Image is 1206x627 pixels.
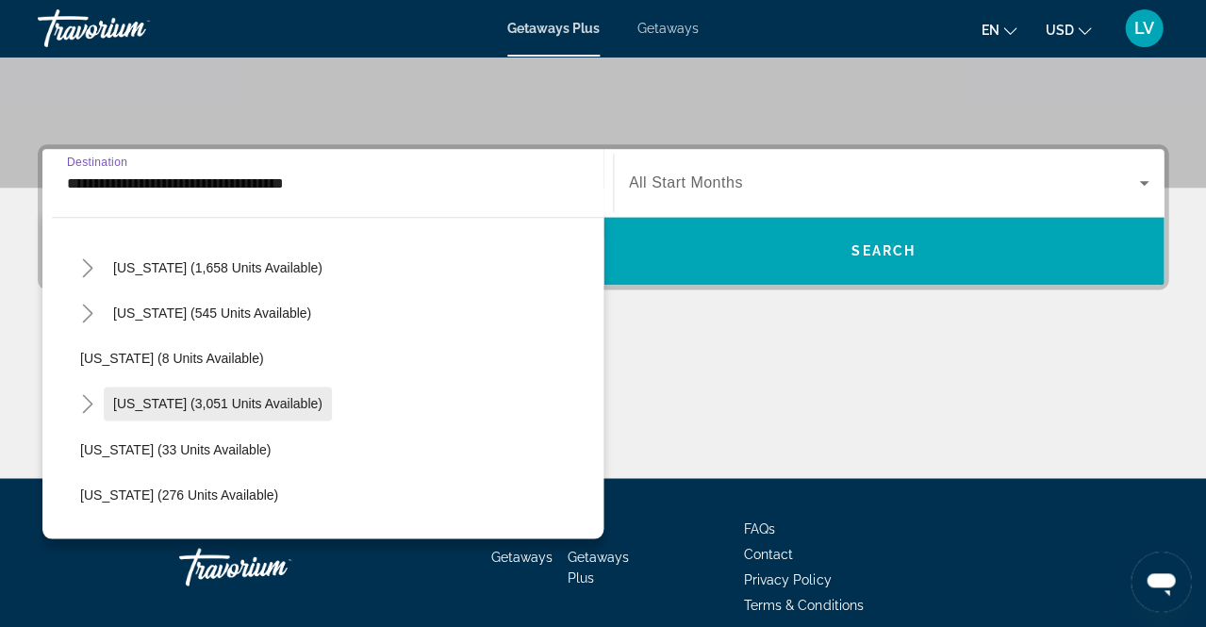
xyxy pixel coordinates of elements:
button: [US_STATE] (3,051 units available) [104,387,332,421]
a: FAQs [744,520,775,536]
button: Change currency [1045,16,1091,43]
span: Search [851,243,916,258]
span: [US_STATE] (545 units available) [113,305,311,321]
span: [US_STATE] (33 units available) [80,441,271,456]
button: [US_STATE] (113 units available) [71,522,603,556]
button: Toggle California (1,658 units available) [71,252,104,285]
a: Getaways [637,21,699,36]
a: Privacy Policy [744,571,831,586]
button: [US_STATE] (276 units available) [71,477,603,511]
button: [US_STATE] (8 units available) [71,341,603,375]
button: [US_STATE] (1,658 units available) [104,251,332,285]
span: All Start Months [629,174,743,190]
iframe: Button to launch messaging window [1131,552,1191,612]
a: Getaways [491,549,553,564]
span: [US_STATE] (276 units available) [80,487,278,502]
a: Getaways Plus [507,21,600,36]
button: User Menu [1119,8,1168,48]
button: Change language [981,16,1016,43]
span: Destination [67,156,127,168]
button: Search [603,217,1165,285]
a: Travorium [179,538,368,595]
span: en [981,23,999,38]
button: [US_STATE] (33 units available) [71,432,603,466]
span: USD [1045,23,1073,38]
span: [US_STATE] (1,658 units available) [113,260,322,275]
button: [US_STATE] (545 units available) [104,296,321,330]
a: Contact [744,546,793,561]
a: Terms & Conditions [744,597,863,612]
div: Search widget [42,149,1164,285]
button: Toggle Colorado (545 units available) [71,297,104,330]
button: Toggle Florida (3,051 units available) [71,388,104,421]
a: Travorium [38,4,226,53]
span: [US_STATE] (3,051 units available) [113,396,322,411]
button: [US_STATE] (128 units available) [71,206,603,239]
span: [US_STATE] (8 units available) [80,351,264,366]
a: Getaways Plus [568,549,629,585]
span: LV [1134,19,1154,38]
